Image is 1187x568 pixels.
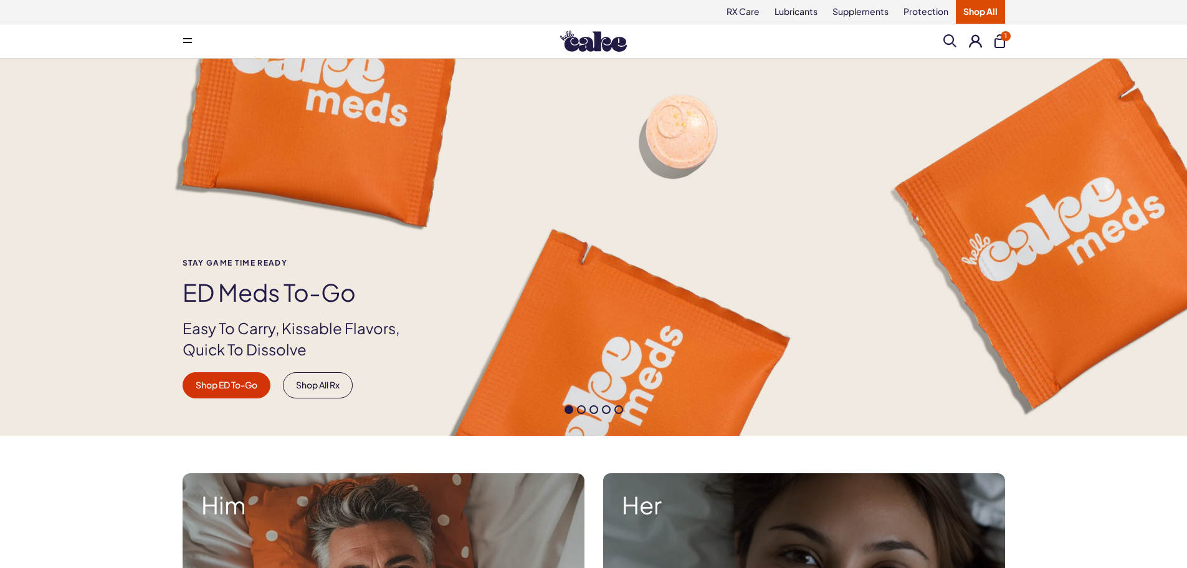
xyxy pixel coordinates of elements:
span: Stay Game time ready [183,259,421,267]
h1: ED Meds to-go [183,279,421,306]
span: 1 [1001,31,1011,41]
a: Shop ED To-Go [183,372,270,398]
button: 1 [994,34,1005,48]
p: Easy To Carry, Kissable Flavors, Quick To Dissolve [183,318,421,360]
img: Hello Cake [560,31,627,52]
strong: Him [201,492,566,518]
strong: Her [622,492,986,518]
a: Shop All Rx [283,372,353,398]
